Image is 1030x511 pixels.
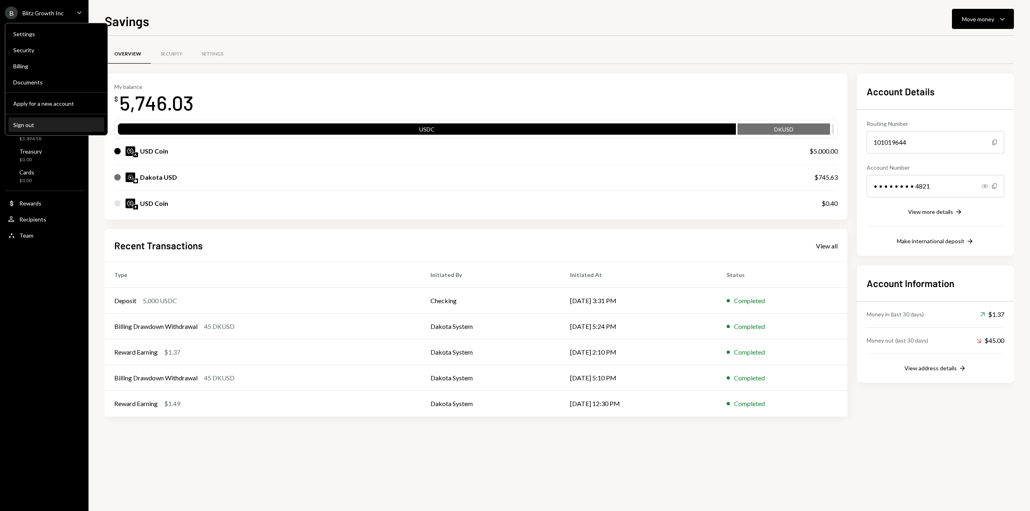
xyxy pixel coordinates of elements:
img: base-mainnet [133,179,138,183]
div: $0.00 [19,156,42,163]
th: Type [105,262,421,288]
a: View all [816,241,838,250]
td: [DATE] 5:24 PM [560,314,717,339]
td: [DATE] 5:10 PM [560,365,717,391]
div: Completed [734,322,765,331]
a: Cards$0.00 [5,166,84,186]
img: ethereum-mainnet [133,205,138,209]
div: Reward Earning [114,399,158,408]
div: Dakota USD [140,172,177,182]
div: Apply for a new account [13,100,99,107]
th: Initiated At [560,262,717,288]
div: Recipients [19,216,46,223]
div: Routing Number [867,119,1004,128]
div: $ [114,95,118,103]
div: Make international deposit [897,238,964,244]
div: Security [13,47,99,53]
div: USD Coin [140,199,168,208]
button: Sign out [8,118,104,132]
a: Security [151,44,192,64]
button: Move money [952,9,1014,29]
a: Billing [8,59,104,73]
div: Account Number [867,163,1004,172]
button: View address details [904,364,966,373]
button: Make international deposit [897,237,974,246]
img: avalanche-mainnet [133,152,138,157]
div: Team [19,232,33,239]
a: Documents [8,75,104,89]
div: Money out (last 30 days) [867,336,928,345]
button: Apply for a new account [8,96,104,111]
div: Settings [13,31,99,37]
div: $745.63 [814,172,838,182]
img: USDC [126,146,135,156]
h1: Savings [105,13,149,29]
div: DKUSD [737,125,830,136]
div: Rewards [19,200,41,207]
div: Sign out [13,121,99,128]
div: 101019644 [867,131,1004,154]
h2: Recent Transactions [114,239,203,252]
a: Treasury$0.00 [5,146,84,165]
div: Money in (last 30 days) [867,310,924,318]
a: Rewards [5,196,84,210]
h2: Account Information [867,277,1004,290]
a: Security [8,43,104,57]
a: Settings [192,44,233,64]
img: USDC [126,199,135,208]
td: Checking [421,288,560,314]
div: Completed [734,347,765,357]
div: Billing Drawdown Withdrawal [114,373,198,383]
div: • • • • • • • • 4821 [867,175,1004,197]
div: 5,000 USDC [143,296,177,306]
div: $5,000.00 [810,146,838,156]
div: USDC [118,125,736,136]
div: Completed [734,399,765,408]
div: 45 DKUSD [204,322,235,331]
div: My balance [114,83,194,90]
div: 5,746.03 [119,90,194,115]
h2: Account Details [867,85,1004,98]
div: Reward Earning [114,347,158,357]
div: $3,494.58 [19,135,43,142]
div: Security [161,51,182,57]
button: View more details [908,208,963,217]
a: Team [5,228,84,242]
a: Recipients [5,212,84,226]
div: View all [816,242,838,250]
div: Settings [202,51,223,57]
div: $1.37 [164,347,180,357]
div: Overview [114,51,141,57]
img: DKUSD [126,172,135,182]
div: $0.40 [822,199,838,208]
div: Documents [13,79,99,86]
td: [DATE] 12:30 PM [560,391,717,417]
div: Blitz Growth Inc [23,10,64,16]
a: Settings [8,27,104,41]
div: Move money [962,15,994,23]
div: 45 DKUSD [204,373,235,383]
div: Billing Drawdown Withdrawal [114,322,198,331]
div: $0.00 [19,177,34,184]
div: Treasury [19,148,42,155]
th: Initiated By [421,262,560,288]
td: [DATE] 2:10 PM [560,339,717,365]
div: Billing [13,63,99,70]
div: $1.49 [164,399,180,408]
th: Status [717,262,847,288]
div: Cards [19,169,34,176]
div: Deposit [114,296,136,306]
div: USD Coin [140,146,168,156]
td: [DATE] 3:31 PM [560,288,717,314]
td: Dakota System [421,339,560,365]
div: $1.37 [980,310,1004,319]
div: Completed [734,373,765,383]
td: Dakota System [421,365,560,391]
td: Dakota System [421,391,560,417]
td: Dakota System [421,314,560,339]
div: $45.00 [976,336,1004,345]
a: Overview [105,44,151,64]
div: View more details [908,208,953,215]
div: B [5,6,18,19]
div: View address details [904,365,957,371]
